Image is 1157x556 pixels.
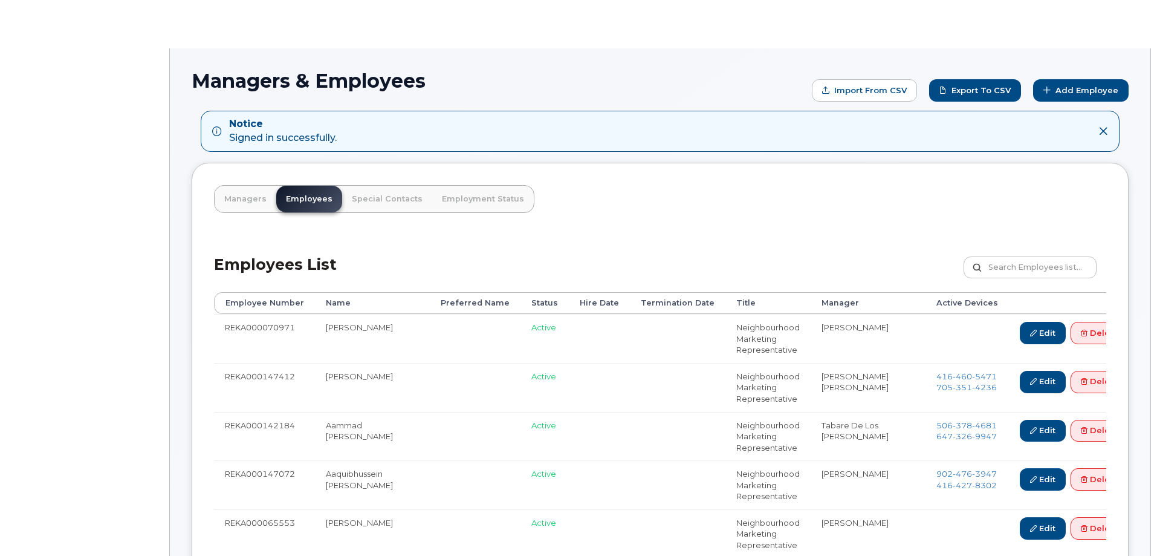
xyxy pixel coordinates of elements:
[936,469,997,479] span: 902
[936,382,997,392] a: 7053514236
[342,186,432,212] a: Special Contacts
[432,186,534,212] a: Employment Status
[822,371,915,382] li: [PERSON_NAME]
[315,412,430,461] td: Aammad [PERSON_NAME]
[315,363,430,412] td: [PERSON_NAME]
[1020,322,1066,344] a: Edit
[1071,517,1129,540] a: Delete
[953,371,972,381] span: 460
[315,460,430,509] td: Aaquibhussein [PERSON_NAME]
[1020,371,1066,393] a: Edit
[214,412,315,461] td: REKA000142184
[630,292,725,314] th: Termination Date
[929,79,1021,102] a: Export to CSV
[725,363,811,412] td: Neighbourhood Marketing Representative
[214,363,315,412] td: REKA000147412
[229,117,337,131] strong: Notice
[936,480,997,490] a: 4164278302
[315,292,430,314] th: Name
[531,469,556,479] span: Active
[531,322,556,332] span: Active
[531,420,556,430] span: Active
[1033,79,1129,102] a: Add Employee
[725,460,811,509] td: Neighbourhood Marketing Representative
[936,420,997,430] a: 5063784681
[822,322,915,333] li: [PERSON_NAME]
[192,70,806,91] h1: Managers & Employees
[953,480,972,490] span: 427
[214,460,315,509] td: REKA000147072
[972,469,997,479] span: 3947
[531,371,556,381] span: Active
[953,382,972,392] span: 351
[936,431,997,441] a: 6473269947
[214,257,337,292] h2: Employees List
[1071,420,1129,442] a: Delete
[972,371,997,381] span: 5471
[812,79,917,102] form: Import from CSV
[276,186,342,212] a: Employees
[936,431,997,441] span: 647
[520,292,569,314] th: Status
[972,420,997,430] span: 4681
[936,371,997,381] a: 4164605471
[936,371,997,381] span: 416
[822,420,915,442] li: Tabare De Los [PERSON_NAME]
[569,292,630,314] th: Hire Date
[953,469,972,479] span: 476
[725,292,811,314] th: Title
[214,292,315,314] th: Employee Number
[1020,517,1066,540] a: Edit
[315,314,430,363] td: [PERSON_NAME]
[215,186,276,212] a: Managers
[725,314,811,363] td: Neighbourhood Marketing Representative
[1071,322,1129,344] a: Delete
[1071,371,1129,393] a: Delete
[531,518,556,528] span: Active
[214,314,315,363] td: REKA000070971
[953,420,972,430] span: 378
[229,117,337,145] div: Signed in successfully.
[725,412,811,461] td: Neighbourhood Marketing Representative
[811,292,925,314] th: Manager
[972,382,997,392] span: 4236
[936,382,997,392] span: 705
[822,517,915,529] li: [PERSON_NAME]
[1020,468,1066,491] a: Edit
[936,469,997,479] a: 9024763947
[1020,420,1066,442] a: Edit
[822,382,915,393] li: [PERSON_NAME]
[953,431,972,441] span: 326
[1071,468,1129,491] a: Delete
[925,292,1009,314] th: Active Devices
[972,480,997,490] span: 8302
[430,292,520,314] th: Preferred Name
[972,431,997,441] span: 9947
[936,480,997,490] span: 416
[822,468,915,480] li: [PERSON_NAME]
[936,420,997,430] span: 506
